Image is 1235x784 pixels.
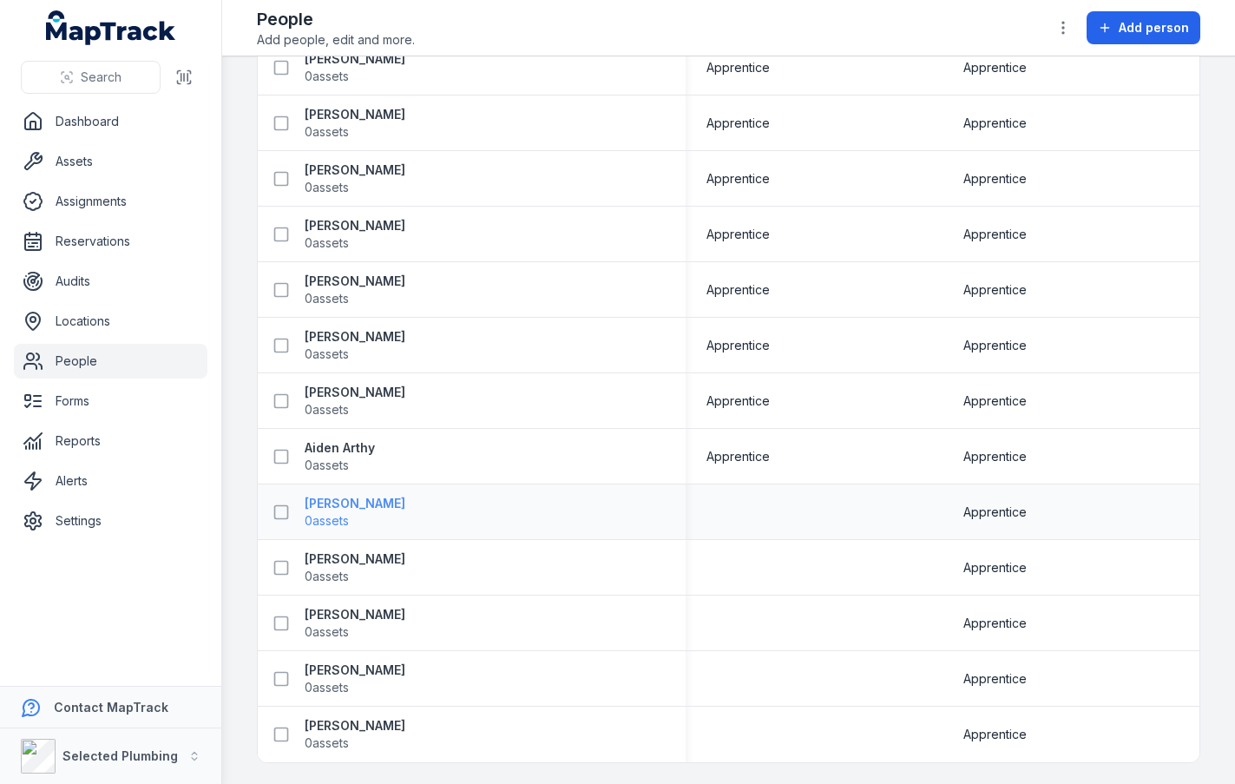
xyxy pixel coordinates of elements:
[706,281,770,299] span: Apprentice
[706,115,770,132] span: Apprentice
[963,448,1027,465] span: Apprentice
[305,161,405,196] a: [PERSON_NAME]0assets
[963,559,1027,576] span: Apprentice
[305,495,405,530] a: [PERSON_NAME]0assets
[14,184,207,219] a: Assignments
[305,550,405,568] strong: [PERSON_NAME]
[963,504,1027,521] span: Apprentice
[14,144,207,179] a: Assets
[305,384,405,418] a: [PERSON_NAME]0assets
[305,401,349,418] span: 0 assets
[305,50,405,68] strong: [PERSON_NAME]
[305,679,349,696] span: 0 assets
[305,346,349,363] span: 0 assets
[1087,11,1200,44] button: Add person
[706,59,770,76] span: Apprentice
[305,290,349,307] span: 0 assets
[963,670,1027,688] span: Apprentice
[305,328,405,363] a: [PERSON_NAME]0assets
[305,217,405,252] a: [PERSON_NAME]0assets
[14,304,207,339] a: Locations
[14,504,207,538] a: Settings
[21,61,161,94] button: Search
[706,170,770,188] span: Apprentice
[14,104,207,139] a: Dashboard
[305,457,349,474] span: 0 assets
[305,68,349,85] span: 0 assets
[257,7,415,31] h2: People
[305,662,405,679] strong: [PERSON_NAME]
[305,606,405,623] strong: [PERSON_NAME]
[963,59,1027,76] span: Apprentice
[963,392,1027,410] span: Apprentice
[257,31,415,49] span: Add people, edit and more.
[46,10,176,45] a: MapTrack
[305,106,405,141] a: [PERSON_NAME]0assets
[14,224,207,259] a: Reservations
[305,512,349,530] span: 0 assets
[81,69,122,86] span: Search
[14,424,207,458] a: Reports
[963,226,1027,243] span: Apprentice
[305,273,405,307] a: [PERSON_NAME]0assets
[305,50,405,85] a: [PERSON_NAME]0assets
[305,328,405,346] strong: [PERSON_NAME]
[14,344,207,379] a: People
[963,115,1027,132] span: Apprentice
[305,717,405,752] a: [PERSON_NAME]0assets
[305,123,349,141] span: 0 assets
[706,226,770,243] span: Apprentice
[1119,19,1189,36] span: Add person
[305,717,405,735] strong: [PERSON_NAME]
[305,662,405,696] a: [PERSON_NAME]0assets
[305,161,405,179] strong: [PERSON_NAME]
[305,606,405,641] a: [PERSON_NAME]0assets
[305,179,349,196] span: 0 assets
[62,748,178,763] strong: Selected Plumbing
[963,281,1027,299] span: Apprentice
[305,217,405,234] strong: [PERSON_NAME]
[305,550,405,585] a: [PERSON_NAME]0assets
[305,439,375,457] strong: Aiden Arthy
[305,735,349,752] span: 0 assets
[963,615,1027,632] span: Apprentice
[305,623,349,641] span: 0 assets
[963,337,1027,354] span: Apprentice
[963,726,1027,743] span: Apprentice
[706,448,770,465] span: Apprentice
[305,568,349,585] span: 0 assets
[305,384,405,401] strong: [PERSON_NAME]
[706,392,770,410] span: Apprentice
[14,384,207,418] a: Forms
[305,439,375,474] a: Aiden Arthy0assets
[305,234,349,252] span: 0 assets
[706,337,770,354] span: Apprentice
[14,264,207,299] a: Audits
[14,464,207,498] a: Alerts
[305,273,405,290] strong: [PERSON_NAME]
[305,106,405,123] strong: [PERSON_NAME]
[305,495,405,512] strong: [PERSON_NAME]
[54,700,168,715] strong: Contact MapTrack
[963,170,1027,188] span: Apprentice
